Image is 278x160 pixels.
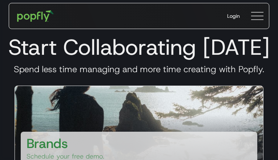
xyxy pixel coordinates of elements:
[227,12,240,20] div: Login
[12,5,59,27] a: home
[27,135,68,152] h3: Brands
[6,34,272,60] h1: Start Collaborating [DATE]
[221,7,246,25] a: Login
[6,64,272,75] h3: Spend less time managing and more time creating with Popfly.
